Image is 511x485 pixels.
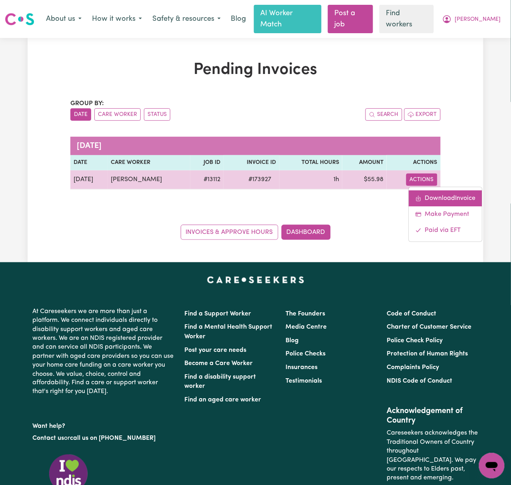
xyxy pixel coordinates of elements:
td: [PERSON_NAME] [108,170,190,190]
a: Make Payment [409,206,482,222]
th: Amount [342,155,387,170]
button: My Account [437,11,506,28]
a: Find workers [379,5,434,33]
a: Code of Conduct [387,311,437,317]
a: Contact us [32,435,64,442]
th: Actions [387,155,441,170]
td: $ 55.98 [342,170,387,190]
button: About us [41,11,87,28]
span: Group by: [70,100,104,107]
a: call us on [PHONE_NUMBER] [70,435,156,442]
a: Protection of Human Rights [387,351,468,357]
td: [DATE] [70,170,108,190]
a: Testimonials [285,378,322,384]
p: Want help? [32,419,175,431]
a: Mark invoice #173927 as paid via EFT [409,222,482,238]
th: Care Worker [108,155,190,170]
a: Media Centre [285,324,327,330]
button: sort invoices by care worker [94,108,141,121]
th: Total Hours [279,155,343,170]
a: Post a job [328,5,373,33]
a: Insurances [285,364,317,371]
th: Job ID [190,155,224,170]
p: At Careseekers we are more than just a platform. We connect individuals directly to disability su... [32,304,175,400]
button: sort invoices by paid status [144,108,170,121]
a: Police Checks [285,351,325,357]
caption: [DATE] [70,137,441,155]
a: Careseekers home page [207,277,304,283]
a: Complaints Policy [387,364,439,371]
button: How it works [87,11,147,28]
button: Search [365,108,402,121]
td: # 13112 [190,170,224,190]
a: AI Worker Match [254,5,321,33]
a: Find a Support Worker [184,311,251,317]
a: Invoices & Approve Hours [181,225,278,240]
a: The Founders [285,311,325,317]
a: Download invoice #173927 [409,190,482,206]
a: Find a disability support worker [184,374,256,390]
a: Find a Mental Health Support Worker [184,324,272,340]
button: Actions [406,174,437,186]
span: [PERSON_NAME] [455,15,501,24]
button: sort invoices by date [70,108,91,121]
h1: Pending Invoices [70,60,441,80]
a: Blog [285,337,299,344]
a: Become a Care Worker [184,360,253,367]
iframe: Button to launch messaging window [479,453,505,479]
span: # 173927 [244,175,276,184]
p: or [32,431,175,446]
div: Actions [409,187,483,242]
a: Blog [226,10,251,28]
a: Police Check Policy [387,337,443,344]
a: NDIS Code of Conduct [387,378,453,384]
button: Safety & resources [147,11,226,28]
a: Post your care needs [184,347,246,353]
span: 1 hour [333,176,339,183]
a: Dashboard [281,225,331,240]
button: Export [404,108,441,121]
img: Careseekers logo [5,12,34,26]
a: Charter of Customer Service [387,324,472,330]
a: Find an aged care worker [184,397,261,403]
a: Careseekers logo [5,10,34,28]
th: Date [70,155,108,170]
h2: Acknowledgement of Country [387,407,479,426]
th: Invoice ID [224,155,279,170]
